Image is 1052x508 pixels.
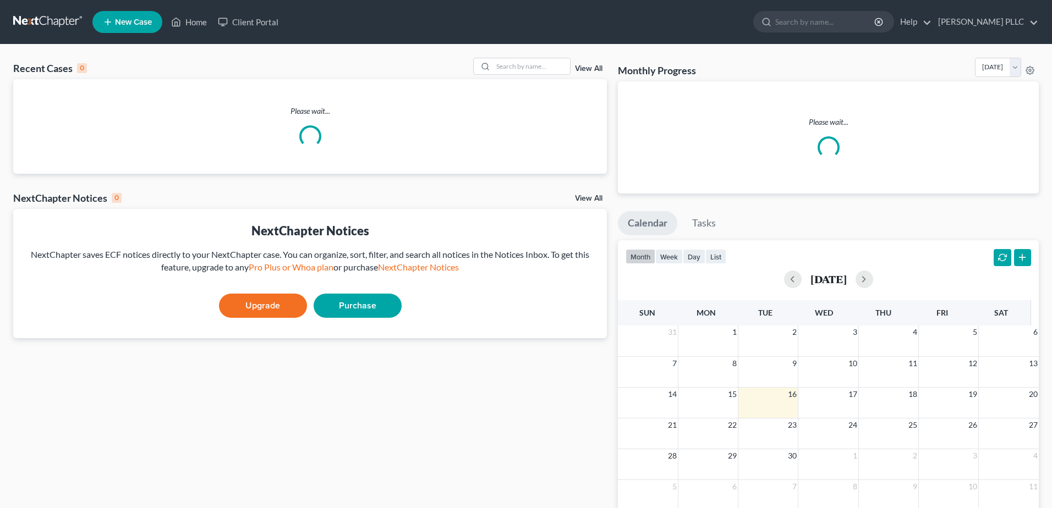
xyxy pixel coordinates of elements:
p: Please wait... [627,117,1030,128]
span: 23 [787,418,798,432]
span: Mon [697,308,716,317]
span: 2 [791,325,798,339]
div: 0 [77,63,87,73]
span: 9 [912,480,918,493]
span: 8 [852,480,858,493]
span: 11 [907,357,918,370]
button: list [705,249,726,264]
span: 4 [1032,449,1039,462]
span: 30 [787,449,798,462]
span: Sun [639,308,655,317]
span: 20 [1028,388,1039,401]
span: 7 [671,357,678,370]
span: 9 [791,357,798,370]
a: View All [575,65,602,73]
button: day [683,249,705,264]
span: 18 [907,388,918,401]
span: 15 [727,388,738,401]
div: Recent Cases [13,62,87,75]
span: 5 [972,325,978,339]
span: Tue [758,308,772,317]
span: 22 [727,418,738,432]
span: 17 [847,388,858,401]
span: Wed [815,308,833,317]
a: Home [166,12,212,32]
a: [PERSON_NAME] PLLC [933,12,1038,32]
span: 10 [847,357,858,370]
input: Search by name... [775,12,876,32]
a: Tasks [682,211,726,235]
a: Calendar [618,211,677,235]
span: 6 [1032,325,1039,339]
button: week [655,249,683,264]
span: 25 [907,418,918,432]
a: NextChapter Notices [378,262,459,272]
span: 3 [972,449,978,462]
span: 11 [1028,480,1039,493]
a: View All [575,195,602,202]
a: Upgrade [219,294,307,318]
button: month [626,249,655,264]
span: 28 [667,449,678,462]
span: 16 [787,388,798,401]
span: 7 [791,480,798,493]
span: 4 [912,325,918,339]
span: 31 [667,325,678,339]
div: NextChapter saves ECF notices directly to your NextChapter case. You can organize, sort, filter, ... [22,249,598,274]
span: 3 [852,325,858,339]
a: Pro Plus or Whoa plan [249,262,333,272]
span: 1 [731,325,738,339]
span: 14 [667,388,678,401]
span: 21 [667,418,678,432]
a: Client Portal [212,12,284,32]
span: 1 [852,449,858,462]
span: 19 [967,388,978,401]
a: Help [895,12,932,32]
span: 13 [1028,357,1039,370]
span: 24 [847,418,858,432]
span: 5 [671,480,678,493]
span: New Case [115,18,152,26]
span: 12 [967,357,978,370]
span: 27 [1028,418,1039,432]
div: NextChapter Notices [13,191,122,205]
p: Please wait... [13,106,607,117]
a: Purchase [314,294,402,318]
div: NextChapter Notices [22,222,598,239]
span: 6 [731,480,738,493]
span: 26 [967,418,978,432]
span: 10 [967,480,978,493]
input: Search by name... [493,58,570,74]
span: 29 [727,449,738,462]
span: 8 [731,357,738,370]
h3: Monthly Progress [618,64,696,77]
div: 0 [112,193,122,203]
h2: [DATE] [810,273,847,285]
span: 2 [912,449,918,462]
span: Fri [936,308,948,317]
span: Thu [875,308,891,317]
span: Sat [994,308,1008,317]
